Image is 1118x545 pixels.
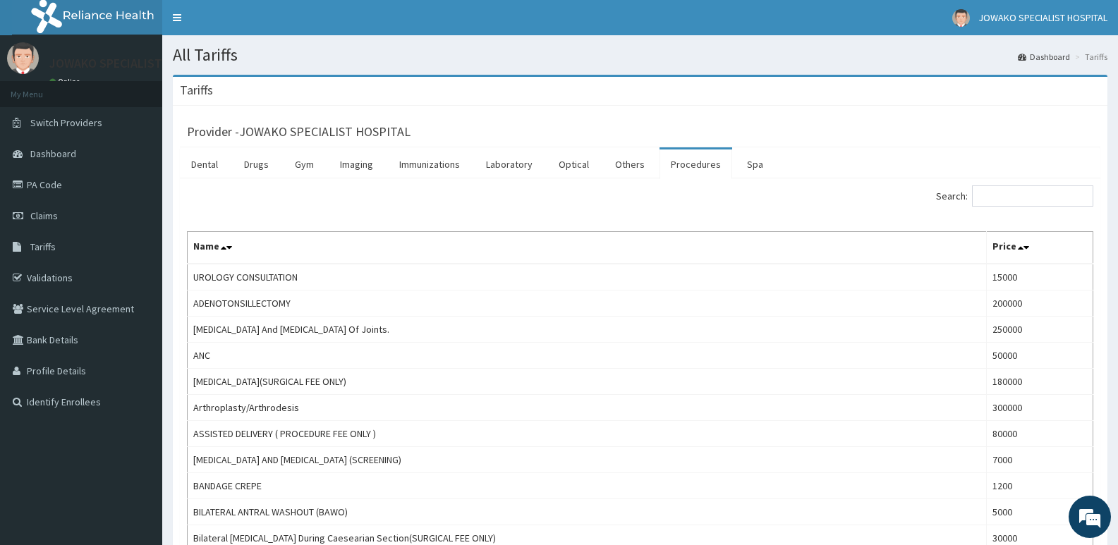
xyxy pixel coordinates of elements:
[30,240,56,253] span: Tariffs
[26,71,57,106] img: d_794563401_company_1708531726252_794563401
[7,385,269,434] textarea: Type your message and hit 'Enter'
[736,149,774,179] a: Spa
[986,264,1093,290] td: 15000
[660,149,732,179] a: Procedures
[180,149,229,179] a: Dental
[180,84,213,97] h3: Tariffs
[188,499,987,525] td: BILATERAL ANTRAL WASHOUT (BAWO)
[972,185,1093,207] input: Search:
[986,473,1093,499] td: 1200
[986,447,1093,473] td: 7000
[188,290,987,317] td: ADENOTONSILLECTOMY
[952,9,970,27] img: User Image
[173,46,1107,64] h1: All Tariffs
[231,7,265,41] div: Minimize live chat window
[1018,51,1070,63] a: Dashboard
[1071,51,1107,63] li: Tariffs
[188,264,987,290] td: UROLOGY CONSULTATION
[188,317,987,343] td: [MEDICAL_DATA] And [MEDICAL_DATA] Of Joints.
[7,42,39,74] img: User Image
[188,421,987,447] td: ASSISTED DELIVERY ( PROCEDURE FEE ONLY )
[986,395,1093,421] td: 300000
[986,232,1093,264] th: Price
[49,57,220,70] p: JOWAKO SPECIALIST HOSPITAL
[986,343,1093,369] td: 50000
[547,149,600,179] a: Optical
[49,77,83,87] a: Online
[986,290,1093,317] td: 200000
[188,343,987,369] td: ANC
[475,149,544,179] a: Laboratory
[986,421,1093,447] td: 80000
[30,147,76,160] span: Dashboard
[233,149,280,179] a: Drugs
[188,473,987,499] td: BANDAGE CREPE
[986,499,1093,525] td: 5000
[188,369,987,395] td: [MEDICAL_DATA](SURGICAL FEE ONLY)
[30,209,58,222] span: Claims
[30,116,102,129] span: Switch Providers
[936,185,1093,207] label: Search:
[187,125,411,138] h3: Provider - JOWAKO SPECIALIST HOSPITAL
[986,317,1093,343] td: 250000
[986,369,1093,395] td: 180000
[284,149,325,179] a: Gym
[82,178,195,320] span: We're online!
[388,149,471,179] a: Immunizations
[329,149,384,179] a: Imaging
[188,395,987,421] td: Arthroplasty/Arthrodesis
[604,149,656,179] a: Others
[188,232,987,264] th: Name
[978,11,1107,24] span: JOWAKO SPECIALIST HOSPITAL
[188,447,987,473] td: [MEDICAL_DATA] AND [MEDICAL_DATA] (SCREENING)
[73,79,237,97] div: Chat with us now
